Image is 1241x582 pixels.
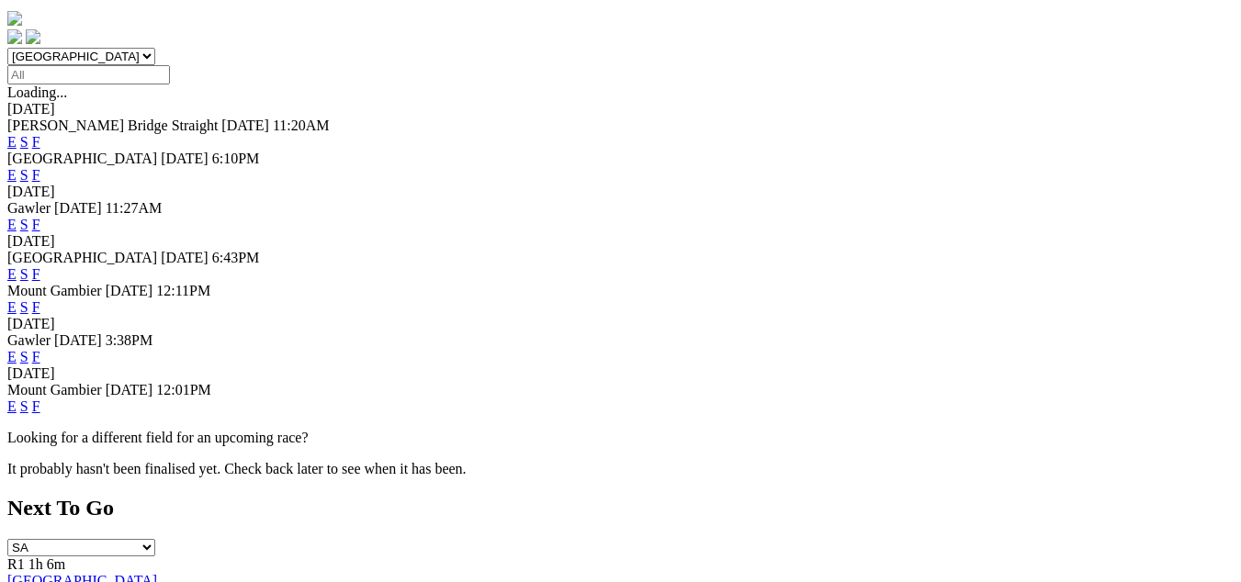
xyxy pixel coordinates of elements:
a: F [32,349,40,364]
span: 1h 6m [28,556,65,572]
a: E [7,299,17,315]
a: F [32,266,40,282]
span: 6:43PM [212,250,260,265]
span: R1 [7,556,25,572]
a: E [7,217,17,232]
h2: Next To Go [7,496,1234,520]
span: 6:10PM [212,151,260,166]
img: twitter.svg [26,29,40,44]
p: Looking for a different field for an upcoming race? [7,430,1234,446]
span: [DATE] [106,382,153,397]
div: [DATE] [7,101,1234,118]
div: [DATE] [7,316,1234,332]
span: [PERSON_NAME] Bridge Straight [7,118,218,133]
a: E [7,167,17,183]
partial: It probably hasn't been finalised yet. Check back later to see when it has been. [7,461,467,476]
div: [DATE] [7,233,1234,250]
span: 12:11PM [156,283,210,298]
span: [DATE] [106,283,153,298]
a: S [20,134,28,150]
a: S [20,266,28,282]
span: [DATE] [161,151,209,166]
a: F [32,217,40,232]
img: logo-grsa-white.png [7,11,22,26]
span: [DATE] [221,118,269,133]
a: F [32,398,40,414]
span: [DATE] [54,200,102,216]
span: [DATE] [54,332,102,348]
a: E [7,134,17,150]
a: F [32,134,40,150]
img: facebook.svg [7,29,22,44]
a: E [7,398,17,414]
a: E [7,266,17,282]
span: Mount Gambier [7,382,102,397]
a: S [20,167,28,183]
a: F [32,167,40,183]
div: [DATE] [7,365,1234,382]
span: 11:20AM [273,118,330,133]
a: S [20,398,28,414]
a: E [7,349,17,364]
a: S [20,217,28,232]
span: [GEOGRAPHIC_DATA] [7,250,157,265]
span: 3:38PM [106,332,153,348]
span: Gawler [7,200,51,216]
span: [GEOGRAPHIC_DATA] [7,151,157,166]
span: 11:27AM [106,200,163,216]
span: Mount Gambier [7,283,102,298]
input: Select date [7,65,170,84]
span: [DATE] [161,250,209,265]
span: Loading... [7,84,67,100]
a: F [32,299,40,315]
span: 12:01PM [156,382,211,397]
a: S [20,349,28,364]
span: Gawler [7,332,51,348]
a: S [20,299,28,315]
div: [DATE] [7,184,1234,200]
